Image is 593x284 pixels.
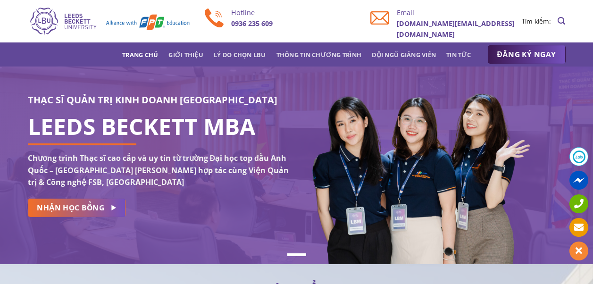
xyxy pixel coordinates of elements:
h3: THẠC SĨ QUẢN TRỊ KINH DOANH [GEOGRAPHIC_DATA] [28,92,290,108]
strong: Chương trình Thạc sĩ cao cấp và uy tín từ trường Đại học top đầu Anh Quốc – [GEOGRAPHIC_DATA] [PE... [28,153,289,187]
h1: LEEDS BECKETT MBA [28,121,290,132]
b: [DOMAIN_NAME][EMAIL_ADDRESS][DOMAIN_NAME] [397,19,515,39]
b: 0936 235 609 [231,19,273,28]
span: ĐĂNG KÝ NGAY [497,49,556,60]
a: Lý do chọn LBU [214,46,266,63]
a: NHẬN HỌC BỔNG [28,199,125,217]
a: Đội ngũ giảng viên [372,46,436,63]
a: Thông tin chương trình [276,46,362,63]
span: NHẬN HỌC BỔNG [37,202,104,214]
li: Page dot 1 [287,253,306,256]
a: Tin tức [446,46,471,63]
img: Thạc sĩ Quản trị kinh doanh Quốc tế [28,6,191,36]
a: Trang chủ [122,46,158,63]
a: Giới thiệu [168,46,203,63]
a: ĐĂNG KÝ NGAY [488,45,566,64]
p: Hotline [231,7,356,18]
p: Email [397,7,522,18]
a: Search [558,12,565,30]
li: Tìm kiếm: [522,16,551,26]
